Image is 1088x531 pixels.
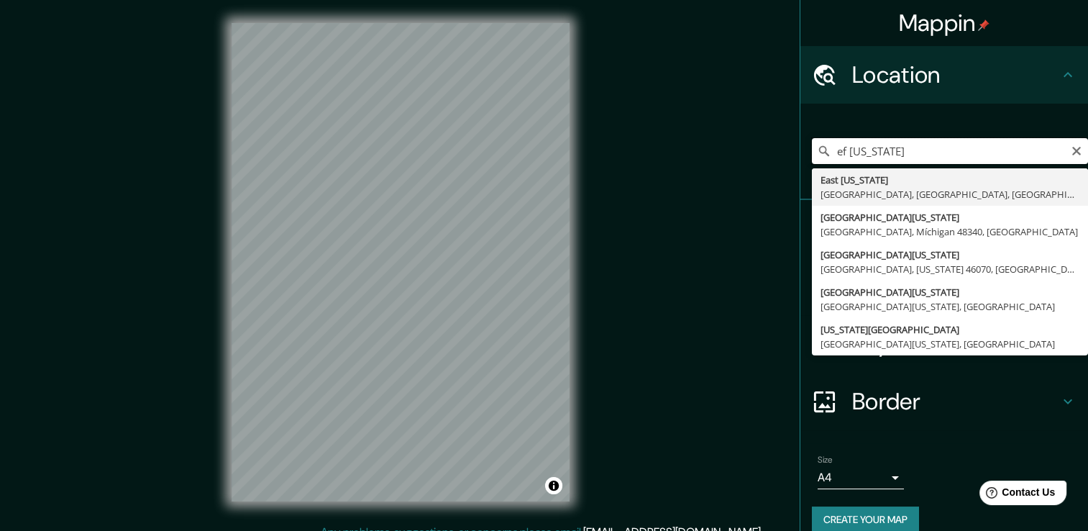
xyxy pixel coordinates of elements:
div: [GEOGRAPHIC_DATA], [US_STATE] 46070, [GEOGRAPHIC_DATA] [820,262,1079,276]
iframe: Help widget launcher [960,475,1072,515]
div: Location [800,46,1088,104]
canvas: Map [232,23,570,501]
div: [GEOGRAPHIC_DATA][US_STATE] [820,285,1079,299]
div: [GEOGRAPHIC_DATA][US_STATE] [820,210,1079,224]
div: [US_STATE][GEOGRAPHIC_DATA] [820,322,1079,337]
h4: Mappin [899,9,990,37]
h4: Layout [852,330,1059,358]
button: Toggle attribution [545,477,562,494]
div: [GEOGRAPHIC_DATA], Míchigan 48340, [GEOGRAPHIC_DATA] [820,224,1079,239]
div: A4 [818,466,904,489]
div: Layout [800,315,1088,373]
button: Clear [1071,143,1082,157]
h4: Location [852,60,1059,89]
div: Style [800,258,1088,315]
div: Pins [800,200,1088,258]
div: [GEOGRAPHIC_DATA][US_STATE], [GEOGRAPHIC_DATA] [820,299,1079,314]
div: [GEOGRAPHIC_DATA][US_STATE] [820,248,1079,262]
img: pin-icon.png [978,19,989,31]
div: Border [800,373,1088,430]
div: East [US_STATE] [820,173,1079,187]
label: Size [818,454,833,466]
div: [GEOGRAPHIC_DATA][US_STATE], [GEOGRAPHIC_DATA] [820,337,1079,351]
input: Pick your city or area [812,138,1088,164]
h4: Border [852,387,1059,416]
div: [GEOGRAPHIC_DATA], [GEOGRAPHIC_DATA], [GEOGRAPHIC_DATA] [820,187,1079,201]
